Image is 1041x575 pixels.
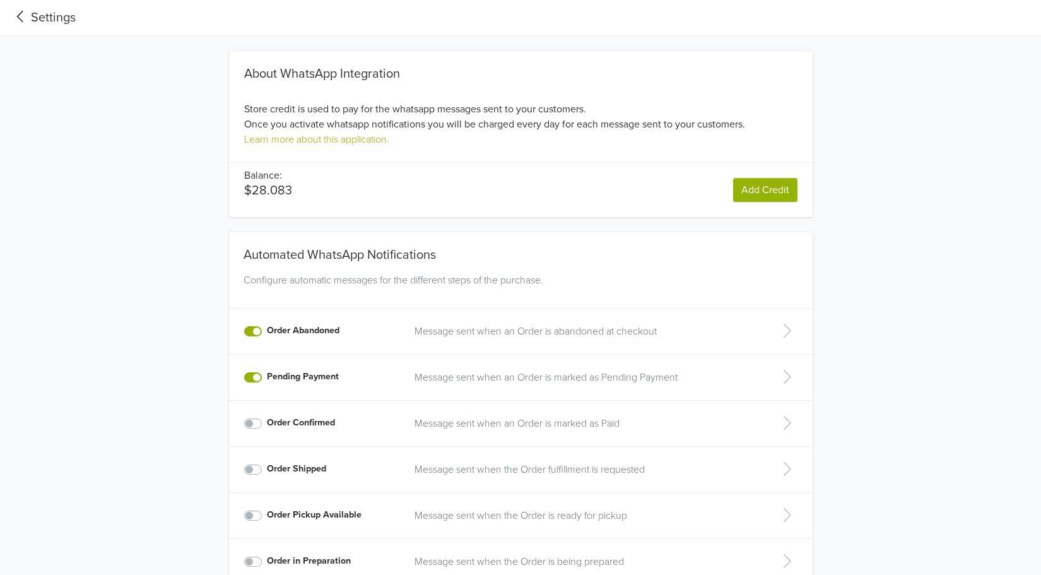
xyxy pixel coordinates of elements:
[244,183,292,198] p: $28.083
[10,8,76,27] a: Settings
[415,462,753,477] a: Message sent when the Order fulfillment is requested
[267,508,362,522] label: Order Pickup Available
[229,66,813,147] div: Store credit is used to pay for the whatsapp messages sent to your customers. Once you activate w...
[238,232,803,268] div: Automated WhatsApp Notifications
[267,370,339,384] label: Pending Payment
[415,554,753,569] a: Message sent when the Order is being prepared
[244,66,797,81] div: About WhatsApp Integration
[267,554,351,568] label: Order in Preparation
[267,324,339,338] label: Order Abandoned
[244,168,292,183] p: Balance:
[415,508,753,523] a: Message sent when the Order is ready for pickup
[267,462,326,476] label: Order Shipped
[415,324,753,339] a: Message sent when an Order is abandoned at checkout
[267,416,335,430] label: Order Confirmed
[238,273,803,303] div: Configure automatic messages for the different steps of the purchase.
[733,178,797,202] a: Add Credit
[244,133,389,146] a: Learn more about this application.
[415,416,753,431] a: Message sent when an Order is marked as Paid
[415,370,753,385] a: Message sent when an Order is marked as Pending Payment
